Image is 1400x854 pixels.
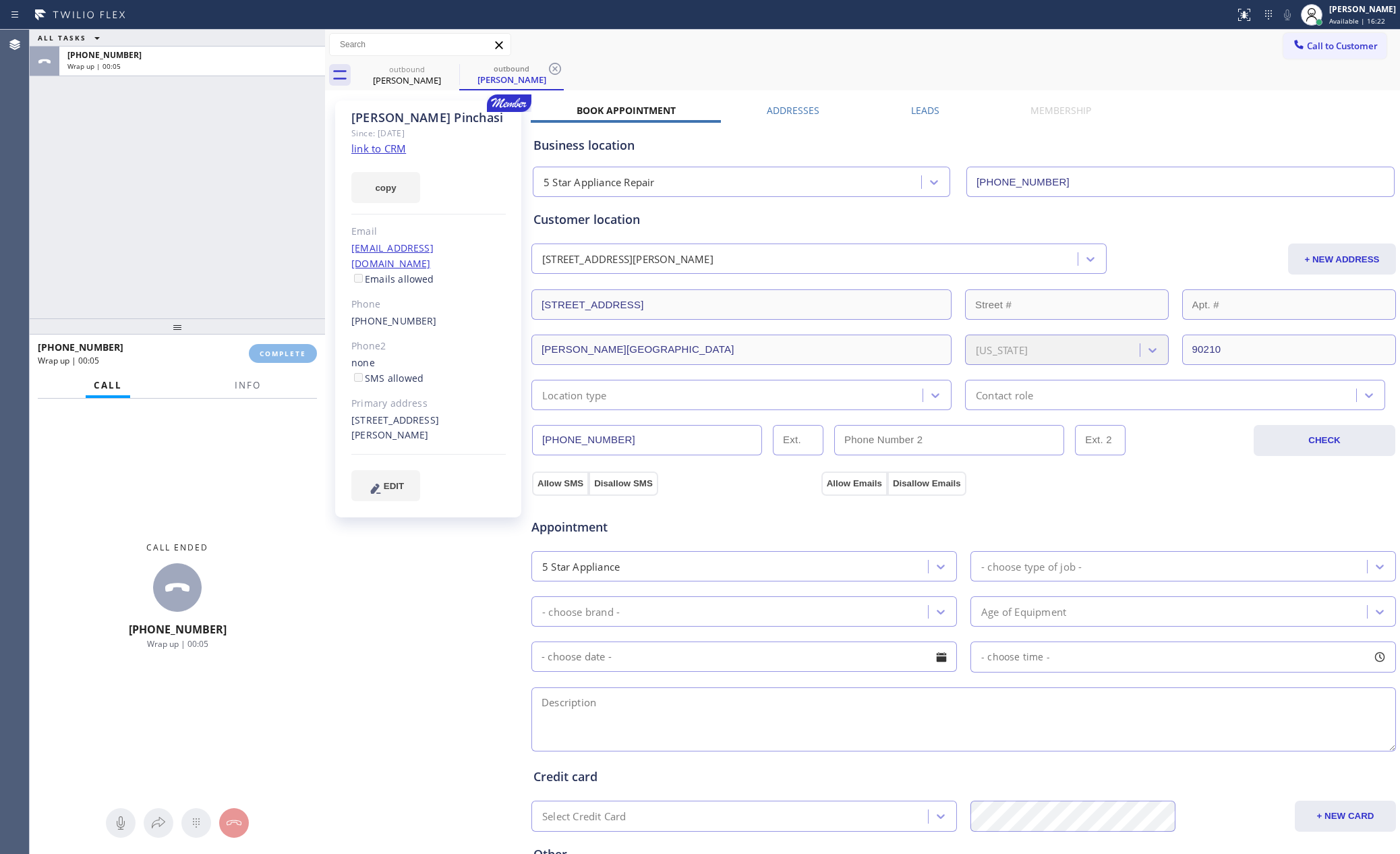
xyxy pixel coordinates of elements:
div: Location type [542,387,607,403]
label: SMS allowed [351,372,424,385]
div: Email [351,224,506,239]
span: Call ended [146,542,208,553]
label: Book Appointment [577,104,676,117]
button: CHECK [1254,425,1395,456]
input: Apt. # [1182,289,1397,320]
span: [PHONE_NUMBER] [129,622,227,637]
input: SMS allowed [354,373,363,382]
span: [PHONE_NUMBER] [38,341,123,353]
button: + NEW ADDRESS [1288,244,1396,275]
div: Julia Pinchasi [356,60,458,90]
button: + NEW CARD [1295,801,1396,832]
a: link to CRM [351,142,406,155]
span: Info [235,379,261,391]
div: Customer location [533,210,1394,229]
button: EDIT [351,470,420,501]
div: Since: [DATE] [351,125,506,141]
label: Emails allowed [351,273,434,285]
div: none [351,355,506,387]
input: Address [531,289,952,320]
button: copy [351,172,420,203]
label: Leads [911,104,939,117]
span: Available | 16:22 [1329,16,1385,26]
button: Call to Customer [1283,33,1387,59]
div: Primary address [351,396,506,411]
span: [PHONE_NUMBER] [67,49,142,61]
span: EDIT [384,481,404,491]
input: Search [330,34,511,55]
button: Disallow SMS [589,472,658,496]
button: Hang up [219,808,249,838]
div: [STREET_ADDRESS][PERSON_NAME] [351,413,506,444]
div: [PERSON_NAME] [461,74,562,86]
div: Phone2 [351,339,506,354]
input: Ext. [773,425,823,455]
span: Call [94,379,122,391]
a: [EMAIL_ADDRESS][DOMAIN_NAME] [351,241,434,270]
button: COMPLETE [249,344,317,363]
div: Select Credit Card [542,809,626,824]
button: Allow Emails [821,472,887,496]
div: [PERSON_NAME] [1329,3,1396,15]
label: Membership [1030,104,1091,117]
span: COMPLETE [260,349,306,358]
span: Wrap up | 00:05 [147,638,208,650]
button: Mute [1278,5,1297,24]
label: Addresses [767,104,819,117]
div: Business location [533,136,1394,154]
span: - choose time - [981,650,1050,663]
div: Phone [351,297,506,312]
div: - choose type of job - [981,559,1082,574]
input: ZIP [1182,335,1397,365]
div: Julia Pinchasi [461,60,562,89]
input: Phone Number [966,167,1395,197]
button: Allow SMS [532,472,589,496]
div: outbound [356,64,458,74]
div: Contact role [976,387,1033,403]
input: - choose date - [531,642,957,672]
input: Phone Number [532,425,762,455]
button: Mute [106,808,136,838]
button: Info [227,372,269,399]
span: Wrap up | 00:05 [67,61,121,71]
div: [STREET_ADDRESS][PERSON_NAME] [542,252,713,267]
div: Credit card [533,768,1394,786]
div: Age of Equipment [981,604,1066,619]
div: 5 Star Appliance Repair [544,175,655,190]
input: Street # [965,289,1169,320]
div: [PERSON_NAME] [356,74,458,86]
span: ALL TASKS [38,33,86,42]
button: Open dialpad [181,808,211,838]
button: Open directory [144,808,173,838]
div: 5 Star Appliance [542,559,620,574]
div: [PERSON_NAME] Pinchasi [351,110,506,125]
input: Phone Number 2 [834,425,1064,455]
input: City [531,335,952,365]
input: Ext. 2 [1075,425,1126,455]
div: - choose brand - [542,604,620,619]
span: Call to Customer [1307,40,1378,52]
button: ALL TASKS [30,30,113,46]
input: Emails allowed [354,274,363,283]
div: outbound [461,63,562,74]
button: Disallow Emails [887,472,966,496]
button: Call [86,372,130,399]
span: Appointment [531,518,818,536]
span: Wrap up | 00:05 [38,355,99,366]
a: [PHONE_NUMBER] [351,314,437,327]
